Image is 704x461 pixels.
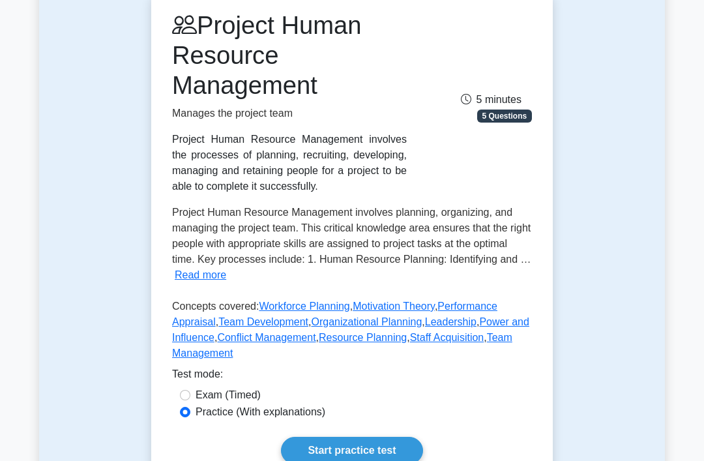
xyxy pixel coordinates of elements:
[172,11,407,101] h1: Project Human Resource Management
[175,268,226,284] button: Read more
[172,301,497,328] a: Performance Appraisal
[172,299,532,367] p: Concepts covered: , , , , , , , , , ,
[410,333,484,344] a: Staff Acquisition
[172,106,407,122] p: Manages the project team
[172,207,531,265] span: Project Human Resource Management involves planning, organizing, and managing the project team. T...
[218,317,308,328] a: Team Development
[196,388,261,404] label: Exam (Timed)
[172,317,529,344] a: Power and Influence
[259,301,349,312] a: Workforce Planning
[196,405,325,421] label: Practice (With explanations)
[217,333,315,344] a: Conflict Management
[477,110,532,123] span: 5 Questions
[172,132,407,195] div: Project Human Resource Management involves the processes of planning, recruiting, developing, man...
[461,95,521,106] span: 5 minutes
[172,367,532,388] div: Test mode:
[319,333,407,344] a: Resource Planning
[353,301,435,312] a: Motivation Theory
[425,317,477,328] a: Leadership
[172,333,512,359] a: Team Management
[311,317,422,328] a: Organizational Planning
